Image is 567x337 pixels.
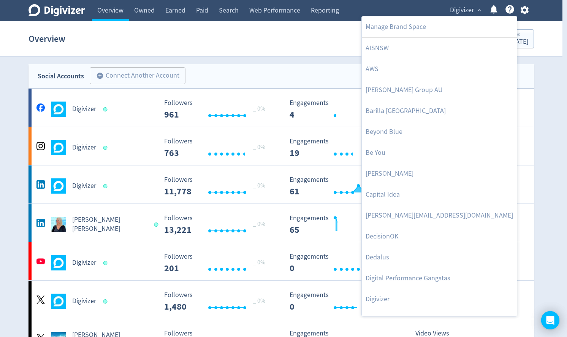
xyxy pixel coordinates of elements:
[362,247,517,268] a: Dedalus
[362,226,517,247] a: DecisionOK
[362,38,517,59] a: AISNSW
[362,142,517,163] a: Be You
[362,59,517,79] a: AWS
[362,121,517,142] a: Beyond Blue
[362,163,517,184] a: [PERSON_NAME]
[541,311,559,329] div: Open Intercom Messenger
[362,79,517,100] a: [PERSON_NAME] Group AU
[362,310,517,331] a: Digivizer SLT
[362,16,517,37] a: Manage Brand Space
[362,268,517,289] a: Digital Performance Gangstas
[362,289,517,310] a: Digivizer
[362,100,517,121] a: Barilla [GEOGRAPHIC_DATA]
[362,184,517,205] a: Capital Idea
[362,205,517,226] a: [PERSON_NAME][EMAIL_ADDRESS][DOMAIN_NAME]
